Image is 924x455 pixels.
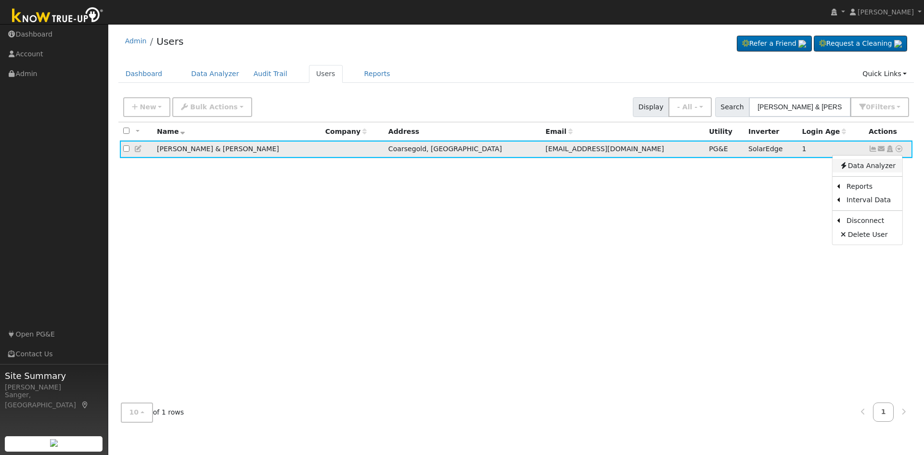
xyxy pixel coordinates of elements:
[877,144,886,154] a: sam_frisbie@yahoo.com
[850,97,909,117] button: 0Filters
[81,401,90,409] a: Map
[129,408,139,416] span: 10
[873,403,894,421] a: 1
[709,145,728,153] span: PG&E
[814,36,907,52] a: Request a Cleaning
[140,103,156,111] span: New
[833,159,902,172] a: Data Analyzer
[123,97,171,117] button: New
[121,403,184,422] span: of 1 rows
[869,127,909,137] div: Actions
[895,144,903,154] a: Other actions
[134,145,143,153] a: Edit User
[748,127,795,137] div: Inverter
[190,103,238,111] span: Bulk Actions
[546,145,664,153] span: [EMAIL_ADDRESS][DOMAIN_NAME]
[749,97,851,117] input: Search
[715,97,749,117] span: Search
[5,369,103,382] span: Site Summary
[385,141,542,158] td: Coarsegold, [GEOGRAPHIC_DATA]
[840,194,902,207] a: Interval Data
[668,97,712,117] button: - All -
[709,127,742,137] div: Utility
[7,5,108,27] img: Know True-Up
[184,65,246,83] a: Data Analyzer
[894,40,902,48] img: retrieve
[748,145,783,153] span: SolarEdge
[121,403,153,422] button: 10
[802,145,806,153] span: 09/21/2025 2:15:17 PM
[840,214,902,228] a: Disconnect
[325,128,367,135] span: Company name
[891,103,895,111] span: s
[802,128,846,135] span: Days since last login
[357,65,398,83] a: Reports
[388,127,539,137] div: Address
[118,65,170,83] a: Dashboard
[885,145,894,153] a: Login As
[156,36,183,47] a: Users
[833,228,902,241] a: Delete User
[737,36,812,52] a: Refer a Friend
[5,390,103,410] div: Sanger, [GEOGRAPHIC_DATA]
[5,382,103,392] div: [PERSON_NAME]
[858,8,914,16] span: [PERSON_NAME]
[869,145,877,153] a: Show Graph
[154,141,322,158] td: [PERSON_NAME] & [PERSON_NAME]
[798,40,806,48] img: retrieve
[157,128,185,135] span: Name
[246,65,295,83] a: Audit Trail
[855,65,914,83] a: Quick Links
[172,97,252,117] button: Bulk Actions
[633,97,669,117] span: Display
[840,180,902,194] a: Reports
[871,103,895,111] span: Filter
[125,37,147,45] a: Admin
[309,65,343,83] a: Users
[50,439,58,447] img: retrieve
[546,128,573,135] span: Email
